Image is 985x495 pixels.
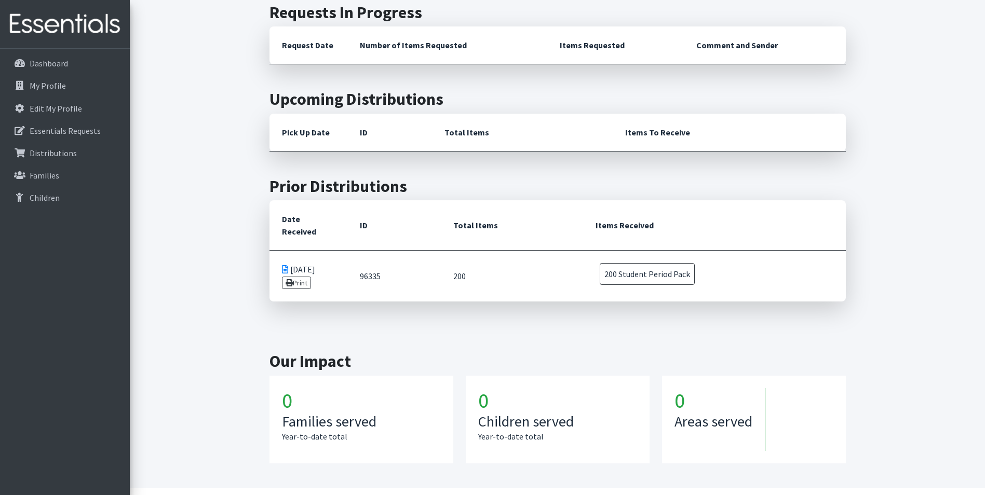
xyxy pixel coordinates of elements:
[600,263,695,285] span: 200 Student Period Pack
[4,98,126,119] a: Edit My Profile
[347,114,432,152] th: ID
[478,413,637,431] h3: Children served
[30,126,101,136] p: Essentials Requests
[441,251,583,302] td: 200
[613,114,846,152] th: Items To Receive
[30,192,60,203] p: Children
[347,26,548,64] th: Number of Items Requested
[269,114,347,152] th: Pick Up Date
[30,148,77,158] p: Distributions
[269,89,846,109] h2: Upcoming Distributions
[269,3,846,22] h2: Requests In Progress
[4,75,126,96] a: My Profile
[674,413,752,431] h3: Areas served
[478,430,637,443] p: Year-to-date total
[4,120,126,141] a: Essentials Requests
[269,351,846,371] h2: Our Impact
[269,251,347,302] td: [DATE]
[269,176,846,196] h2: Prior Distributions
[347,200,441,251] th: ID
[4,7,126,42] img: HumanEssentials
[674,388,765,413] h1: 0
[4,165,126,186] a: Families
[432,114,613,152] th: Total Items
[30,80,66,91] p: My Profile
[30,170,59,181] p: Families
[347,251,441,302] td: 96335
[282,413,441,431] h3: Families served
[684,26,845,64] th: Comment and Sender
[282,388,441,413] h1: 0
[441,200,583,251] th: Total Items
[269,26,347,64] th: Request Date
[269,200,347,251] th: Date Received
[583,200,846,251] th: Items Received
[282,430,441,443] p: Year-to-date total
[30,58,68,68] p: Dashboard
[547,26,684,64] th: Items Requested
[4,143,126,163] a: Distributions
[282,277,312,289] a: Print
[30,103,82,114] p: Edit My Profile
[4,187,126,208] a: Children
[478,388,637,413] h1: 0
[4,53,126,74] a: Dashboard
